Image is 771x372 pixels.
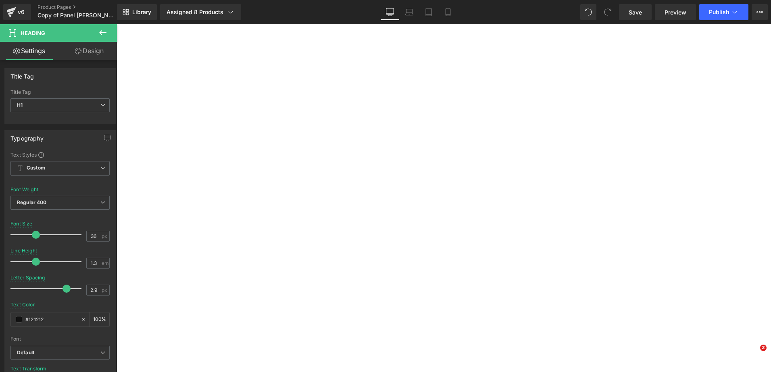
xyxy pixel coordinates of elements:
div: Font Weight [10,187,38,192]
a: Product Pages [38,4,130,10]
button: Redo [600,4,616,20]
a: v6 [3,4,31,20]
span: Publish [709,9,729,15]
button: Publish [699,4,748,20]
a: Preview [655,4,696,20]
a: Design [60,42,119,60]
b: H1 [17,102,23,108]
div: Assigned 8 Products [167,8,235,16]
button: Undo [580,4,596,20]
a: Mobile [438,4,458,20]
div: Title Tag [10,68,34,80]
div: Font Size [10,221,33,227]
span: Preview [665,8,686,17]
span: Library [132,8,151,16]
iframe: Intercom live chat [744,345,763,364]
b: Custom [27,165,45,172]
span: em [102,260,108,266]
a: Desktop [380,4,400,20]
div: Letter Spacing [10,275,45,281]
button: More [752,4,768,20]
span: Heading [21,30,45,36]
div: v6 [16,7,26,17]
div: Text Transform [10,366,47,372]
input: Color [25,315,77,324]
a: Laptop [400,4,419,20]
div: Title Tag [10,89,110,95]
i: Default [17,349,34,356]
div: Line Height [10,248,37,254]
b: Regular 400 [17,199,47,205]
span: Save [629,8,642,17]
a: Tablet [419,4,438,20]
span: px [102,234,108,239]
div: Typography [10,130,44,142]
a: New Library [117,4,157,20]
div: Text Color [10,302,35,308]
div: Font [10,336,110,342]
span: Copy of Panel [PERSON_NAME] 10 METROS 2 en uso [38,12,115,19]
span: px [102,287,108,293]
div: % [90,312,109,327]
div: Text Styles [10,151,110,158]
span: 2 [760,345,767,351]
